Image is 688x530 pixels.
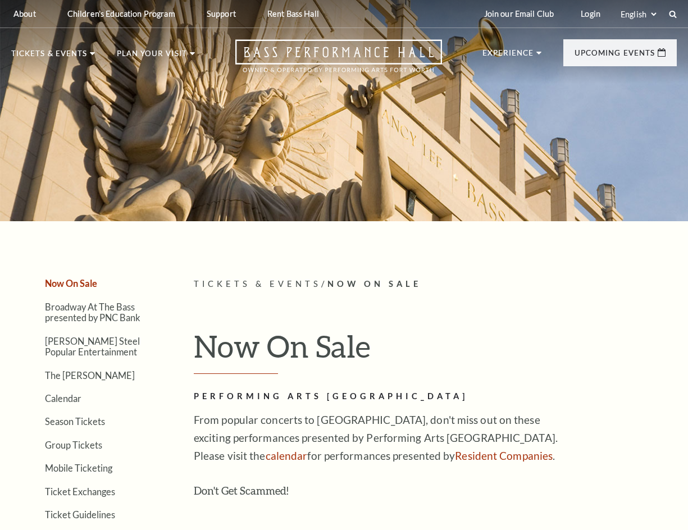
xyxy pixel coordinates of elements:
[45,509,115,520] a: Ticket Guidelines
[45,278,97,289] a: Now On Sale
[266,449,308,462] a: calendar
[11,50,87,63] p: Tickets & Events
[207,9,236,19] p: Support
[482,49,534,63] p: Experience
[117,50,187,63] p: Plan Your Visit
[194,482,559,500] h3: Don't Get Scammed!
[45,463,112,473] a: Mobile Ticketing
[194,279,321,289] span: Tickets & Events
[618,9,658,20] select: Select:
[67,9,175,19] p: Children's Education Program
[267,9,319,19] p: Rent Bass Hall
[45,416,105,427] a: Season Tickets
[45,301,140,323] a: Broadway At The Bass presented by PNC Bank
[575,49,655,63] p: Upcoming Events
[194,277,677,291] p: /
[194,328,677,374] h1: Now On Sale
[45,393,81,404] a: Calendar
[45,486,115,497] a: Ticket Exchanges
[327,279,421,289] span: Now On Sale
[45,336,140,357] a: [PERSON_NAME] Steel Popular Entertainment
[455,449,553,462] a: Resident Companies
[13,9,36,19] p: About
[194,390,559,404] h2: Performing Arts [GEOGRAPHIC_DATA]
[45,440,102,450] a: Group Tickets
[45,370,135,381] a: The [PERSON_NAME]
[194,411,559,465] p: From popular concerts to [GEOGRAPHIC_DATA], don't miss out on these exciting performances present...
